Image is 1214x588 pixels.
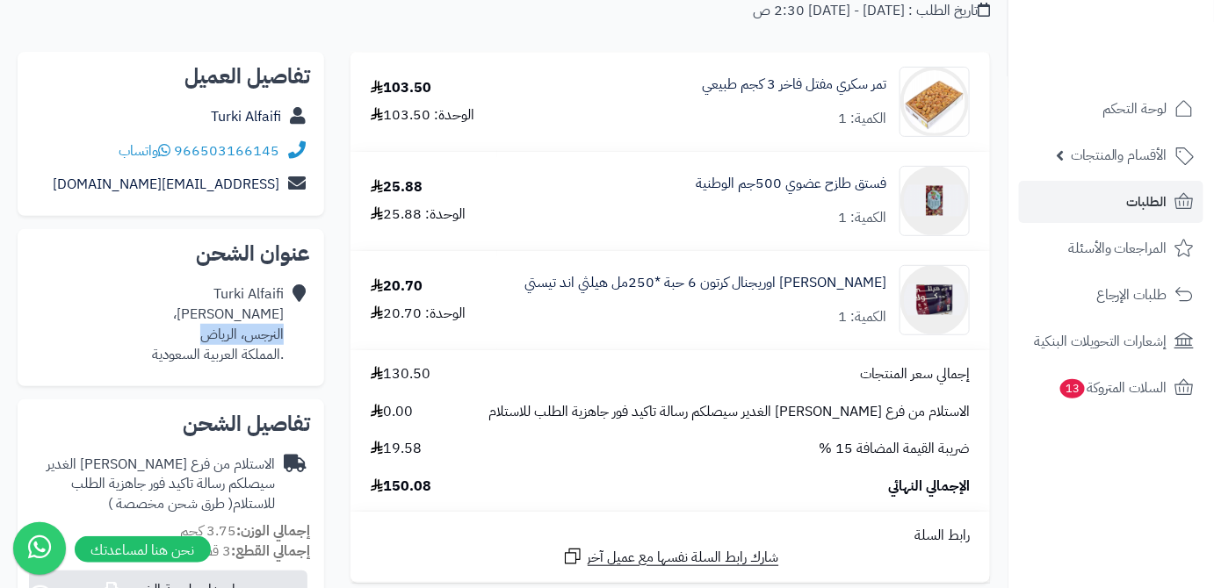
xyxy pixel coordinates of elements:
[189,541,310,562] small: 3 قطعة
[371,204,466,225] div: الوحدة: 25.88
[371,304,466,324] div: الوحدة: 20.70
[1019,181,1203,223] a: الطلبات
[371,177,423,197] div: 25.88
[1019,227,1203,269] a: المراجعات والأسئلة
[1060,379,1085,398] span: 13
[1071,143,1167,168] span: الأقسام والمنتجات
[838,109,886,129] div: الكمية: 1
[860,364,970,384] span: إجمالي سعر المنتجات
[888,477,970,497] span: الإجمالي النهائي
[819,439,970,459] span: ضريبة القيمة المضافة 15 %
[702,75,886,95] a: تمر سكري مفتل فاخر 3 كجم طبيعي
[1019,274,1203,316] a: طلبات الإرجاع
[358,526,983,546] div: رابط السلة
[32,413,310,434] h2: تفاصيل الشحن
[371,477,431,497] span: 150.08
[371,105,474,125] div: الوحدة: 103.50
[1096,283,1167,307] span: طلبات الإرجاع
[1095,47,1197,84] img: logo-2.png
[32,455,275,515] div: الاستلام من فرع [PERSON_NAME] الغدير سيصلكم رسالة تاكيد فور جاهزية الطلب للاستلام
[371,78,431,98] div: 103.50
[32,66,310,87] h2: تفاصيل العميل
[900,265,969,335] img: 1755524988-download%20(5)-90x90.png
[838,208,886,228] div: الكمية: 1
[753,1,990,21] div: تاريخ الطلب : [DATE] - [DATE] 2:30 ص
[119,140,170,161] a: واتساب
[1019,320,1203,362] a: إشعارات التحويلات البنكية
[900,67,969,137] img: 1740987334-%D8%AA%D9%85%D8%B1%20%D8%B3%D9%83%D8%B1%D9%8A%20%D9%85%D9%81%D8%AA%D9%84%20%D8%B7%D8%A...
[174,140,279,161] a: 966503166145
[371,439,422,459] span: 19.58
[108,493,233,514] span: ( طرق شحن مخصصة )
[1059,376,1167,400] span: السلات المتروكة
[371,276,423,297] div: 20.70
[488,402,970,422] span: الاستلام من فرع [PERSON_NAME] الغدير سيصلكم رسالة تاكيد فور جاهزية الطلب للاستلام
[371,364,430,384] span: 130.50
[236,520,310,541] strong: إجمالي الوزن:
[211,106,281,127] a: Turki Alfaifi
[1019,367,1203,409] a: السلات المتروكة13
[524,273,886,293] a: [PERSON_NAME] اوريجنال كرتون 6 حبة *250مل هيلثي اند تيستي
[696,174,886,194] a: فستق طازح عضوي 500جم الوطنية
[1102,97,1167,121] span: لوحة التحكم
[32,243,310,264] h2: عنوان الشحن
[562,546,779,568] a: شارك رابط السلة نفسها مع عميل آخر
[1019,88,1203,130] a: لوحة التحكم
[900,166,969,236] img: 1755172529-download%20(1)-90x90.png
[588,548,779,568] span: شارك رابط السلة نفسها مع عميل آخر
[180,520,310,541] small: 3.75 كجم
[1127,190,1167,214] span: الطلبات
[231,541,310,562] strong: إجمالي القطع:
[838,307,886,327] div: الكمية: 1
[152,284,284,364] div: Turki Alfaifi [PERSON_NAME]، النرجس، الرياض .المملكة العربية السعودية
[1034,329,1167,354] span: إشعارات التحويلات البنكية
[1068,236,1167,261] span: المراجعات والأسئلة
[53,174,279,195] a: [EMAIL_ADDRESS][DOMAIN_NAME]
[371,402,413,422] span: 0.00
